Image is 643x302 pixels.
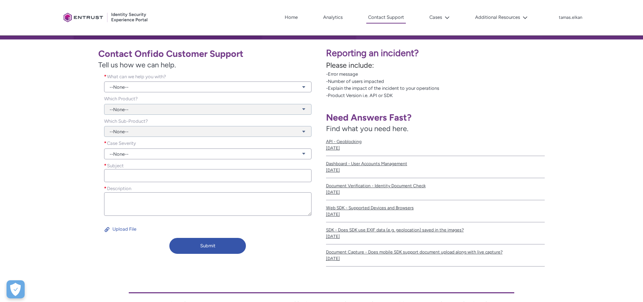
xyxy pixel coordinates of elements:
[169,238,246,254] button: Submit
[326,146,340,151] lightning-formatted-date-time: [DATE]
[326,138,545,145] span: API - Geoblocking
[7,280,25,298] button: Open Preferences
[104,185,107,192] span: required
[7,280,25,298] div: Cookie Preferences
[326,234,340,239] lightning-formatted-date-time: [DATE]
[326,160,545,167] span: Dashboard - User Accounts Management
[98,59,317,70] span: Tell us how we can help.
[428,12,452,23] button: Cases
[104,140,107,147] span: required
[104,81,312,92] a: --None--
[473,12,529,23] button: Additional Resources
[326,46,639,60] p: Reporting an incident?
[104,162,107,169] span: required
[326,178,545,200] a: Document Verification - Identity Document Check[DATE]
[98,48,317,59] h1: Contact Onfido Customer Support
[326,256,340,261] lightning-formatted-date-time: [DATE]
[104,169,312,182] input: required
[326,60,639,71] p: Please include:
[558,13,583,21] button: User Profile tamas.elkan
[321,12,345,23] a: Analytics, opens in new tab
[326,183,545,189] span: Document Verification - Identity Document Check
[104,148,312,159] a: --None--
[326,134,545,156] a: API - Geoblocking[DATE]
[559,15,582,20] p: tamas.elkan
[107,74,166,79] span: What can we help you with?
[326,212,340,217] lightning-formatted-date-time: [DATE]
[326,124,408,133] span: Find what you need here.
[326,112,545,123] h1: Need Answers Fast?
[104,223,137,235] button: Upload File
[104,96,138,101] span: Which Product?
[326,222,545,244] a: SDK - Does SDK use EXIF data (e.g. geolocation) saved in the images?[DATE]
[283,12,300,23] a: Home
[366,12,406,24] a: Contact Support
[326,168,340,173] lightning-formatted-date-time: [DATE]
[104,118,148,124] span: Which Sub-Product?
[107,163,124,168] span: Subject
[107,186,131,191] span: Description
[104,73,107,80] span: required
[326,190,340,195] lightning-formatted-date-time: [DATE]
[326,249,545,255] span: Document Capture - Does mobile SDK support document upload along with live capture?
[107,140,136,146] span: Case Severity
[104,192,312,216] textarea: required
[326,205,545,211] span: Web SDK - Supported Devices and Browsers
[326,200,545,222] a: Web SDK - Supported Devices and Browsers[DATE]
[326,71,639,99] p: -Error message -Number of users impacted -Explain the impact of the incident to your operations -...
[326,244,545,267] a: Document Capture - Does mobile SDK support document upload along with live capture?[DATE]
[326,156,545,178] a: Dashboard - User Accounts Management[DATE]
[326,227,545,233] span: SDK - Does SDK use EXIF data (e.g. geolocation) saved in the images?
